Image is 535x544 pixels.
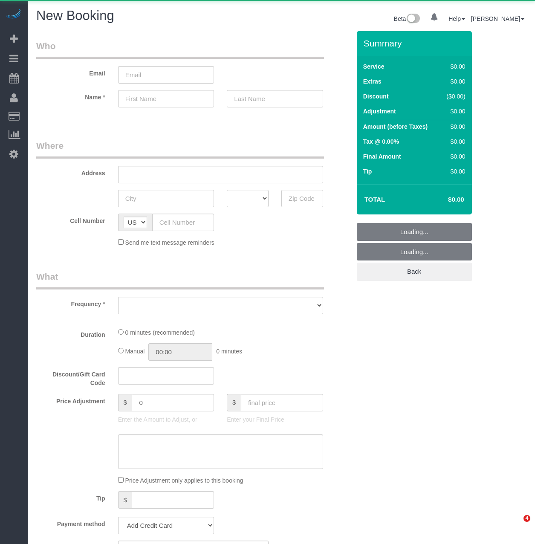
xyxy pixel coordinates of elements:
h3: Summary [364,38,468,48]
input: Email [118,66,214,84]
label: Tip [30,491,112,503]
span: $ [118,394,132,411]
iframe: Intercom live chat [506,515,526,535]
div: $0.00 [443,107,466,116]
a: Beta [394,15,420,22]
img: New interface [406,14,420,25]
label: Tax @ 0.00% [363,137,399,146]
img: Automaid Logo [5,9,22,20]
input: Last Name [227,90,323,107]
label: Email [30,66,112,78]
label: Discount/Gift Card Code [30,367,112,387]
label: Address [30,166,112,177]
label: Cell Number [30,214,112,225]
label: Service [363,62,385,71]
span: 0 minutes [216,348,242,355]
label: Payment method [30,517,112,528]
span: $ [118,491,132,509]
div: $0.00 [443,77,466,86]
label: Name * [30,90,112,101]
p: Enter your Final Price [227,415,323,424]
span: Price Adjustment only applies to this booking [125,477,243,484]
div: ($0.00) [443,92,466,101]
input: final price [241,394,323,411]
a: Help [448,15,465,22]
label: Tip [363,167,372,176]
label: Adjustment [363,107,396,116]
div: $0.00 [443,152,466,161]
a: [PERSON_NAME] [471,15,524,22]
span: New Booking [36,8,114,23]
div: $0.00 [443,62,466,71]
div: $0.00 [443,122,466,131]
input: Zip Code [281,190,323,207]
label: Frequency * [30,297,112,308]
strong: Total [364,196,385,203]
div: $0.00 [443,167,466,176]
span: Send me text message reminders [125,239,214,246]
span: 4 [523,515,530,522]
span: Manual [125,348,145,355]
p: Enter the Amount to Adjust, or [118,415,214,424]
legend: Who [36,40,324,59]
label: Amount (before Taxes) [363,122,428,131]
label: Discount [363,92,389,101]
a: Back [357,263,472,281]
input: Cell Number [152,214,214,231]
legend: What [36,270,324,289]
legend: Where [36,139,324,159]
label: Final Amount [363,152,401,161]
h4: $0.00 [422,196,464,203]
label: Price Adjustment [30,394,112,405]
input: First Name [118,90,214,107]
span: $ [227,394,241,411]
div: $0.00 [443,137,466,146]
input: City [118,190,214,207]
label: Extras [363,77,382,86]
label: Duration [30,327,112,339]
span: 0 minutes (recommended) [125,329,195,336]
